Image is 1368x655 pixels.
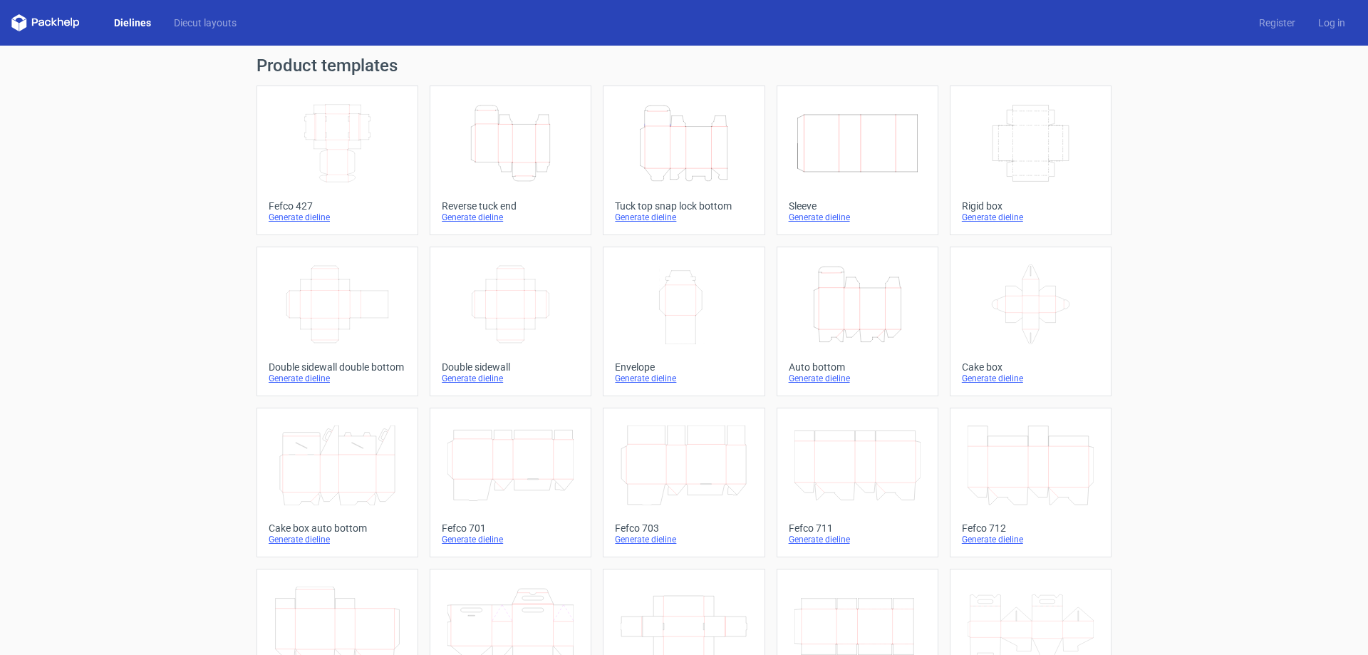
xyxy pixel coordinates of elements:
[603,247,765,396] a: EnvelopeGenerate dieline
[962,373,1099,384] div: Generate dieline
[162,16,248,30] a: Diecut layouts
[269,200,406,212] div: Fefco 427
[442,361,579,373] div: Double sidewall
[950,86,1111,235] a: Rigid boxGenerate dieline
[777,247,938,396] a: Auto bottomGenerate dieline
[442,534,579,545] div: Generate dieline
[950,408,1111,557] a: Fefco 712Generate dieline
[962,212,1099,223] div: Generate dieline
[442,373,579,384] div: Generate dieline
[256,86,418,235] a: Fefco 427Generate dieline
[789,373,926,384] div: Generate dieline
[789,534,926,545] div: Generate dieline
[789,212,926,223] div: Generate dieline
[256,408,418,557] a: Cake box auto bottomGenerate dieline
[615,373,752,384] div: Generate dieline
[430,247,591,396] a: Double sidewallGenerate dieline
[103,16,162,30] a: Dielines
[430,86,591,235] a: Reverse tuck endGenerate dieline
[269,373,406,384] div: Generate dieline
[777,86,938,235] a: SleeveGenerate dieline
[269,212,406,223] div: Generate dieline
[615,522,752,534] div: Fefco 703
[962,200,1099,212] div: Rigid box
[962,522,1099,534] div: Fefco 712
[789,522,926,534] div: Fefco 711
[962,534,1099,545] div: Generate dieline
[950,247,1111,396] a: Cake boxGenerate dieline
[442,200,579,212] div: Reverse tuck end
[269,522,406,534] div: Cake box auto bottom
[442,522,579,534] div: Fefco 701
[603,408,765,557] a: Fefco 703Generate dieline
[430,408,591,557] a: Fefco 701Generate dieline
[269,534,406,545] div: Generate dieline
[615,212,752,223] div: Generate dieline
[962,361,1099,373] div: Cake box
[442,212,579,223] div: Generate dieline
[1307,16,1357,30] a: Log in
[615,361,752,373] div: Envelope
[789,361,926,373] div: Auto bottom
[1248,16,1307,30] a: Register
[777,408,938,557] a: Fefco 711Generate dieline
[256,247,418,396] a: Double sidewall double bottomGenerate dieline
[615,534,752,545] div: Generate dieline
[603,86,765,235] a: Tuck top snap lock bottomGenerate dieline
[789,200,926,212] div: Sleeve
[269,361,406,373] div: Double sidewall double bottom
[256,57,1111,74] h1: Product templates
[615,200,752,212] div: Tuck top snap lock bottom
